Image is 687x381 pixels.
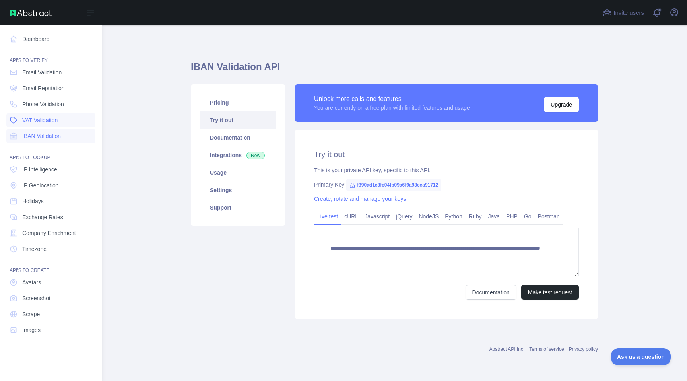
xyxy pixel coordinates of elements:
[200,199,276,216] a: Support
[22,326,41,334] span: Images
[246,152,265,159] span: New
[6,129,95,143] a: IBAN Validation
[6,307,95,321] a: Scrape
[22,84,65,92] span: Email Reputation
[466,210,485,223] a: Ruby
[6,145,95,161] div: API'S TO LOOKUP
[489,346,525,352] a: Abstract API Inc.
[200,146,276,164] a: Integrations New
[314,94,470,104] div: Unlock more calls and features
[393,210,415,223] a: jQuery
[22,116,58,124] span: VAT Validation
[466,285,516,300] a: Documentation
[22,294,50,302] span: Screenshot
[6,178,95,192] a: IP Geolocation
[6,258,95,274] div: API'S TO CREATE
[611,348,671,365] iframe: Toggle Customer Support
[314,166,579,174] div: This is your private API key, specific to this API.
[22,245,47,253] span: Timezone
[485,210,503,223] a: Java
[521,285,579,300] button: Make test request
[6,194,95,208] a: Holidays
[6,291,95,305] a: Screenshot
[314,181,579,189] div: Primary Key:
[200,164,276,181] a: Usage
[22,100,64,108] span: Phone Validation
[6,242,95,256] a: Timezone
[22,310,40,318] span: Scrape
[200,94,276,111] a: Pricing
[200,129,276,146] a: Documentation
[529,346,564,352] a: Terms of service
[6,323,95,337] a: Images
[569,346,598,352] a: Privacy policy
[6,210,95,224] a: Exchange Rates
[341,210,361,223] a: cURL
[6,162,95,177] a: IP Intelligence
[503,210,521,223] a: PHP
[601,6,646,19] button: Invite users
[22,213,63,221] span: Exchange Rates
[613,8,644,17] span: Invite users
[521,210,535,223] a: Go
[314,104,470,112] div: You are currently on a free plan with limited features and usage
[22,132,61,140] span: IBAN Validation
[415,210,442,223] a: NodeJS
[22,68,62,76] span: Email Validation
[314,149,579,160] h2: Try it out
[535,210,563,223] a: Postman
[442,210,466,223] a: Python
[22,165,57,173] span: IP Intelligence
[22,181,59,189] span: IP Geolocation
[6,32,95,46] a: Dashboard
[22,229,76,237] span: Company Enrichment
[361,210,393,223] a: Javascript
[314,196,406,202] a: Create, rotate and manage your keys
[346,179,441,191] span: f390ad1c3fe04fb09a6f9a93cca91712
[6,226,95,240] a: Company Enrichment
[22,197,44,205] span: Holidays
[6,65,95,80] a: Email Validation
[544,97,579,112] button: Upgrade
[6,113,95,127] a: VAT Validation
[22,278,41,286] span: Avatars
[6,97,95,111] a: Phone Validation
[191,60,598,80] h1: IBAN Validation API
[200,111,276,129] a: Try it out
[10,10,52,16] img: Abstract API
[6,275,95,290] a: Avatars
[6,48,95,64] div: API'S TO VERIFY
[314,210,341,223] a: Live test
[6,81,95,95] a: Email Reputation
[200,181,276,199] a: Settings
